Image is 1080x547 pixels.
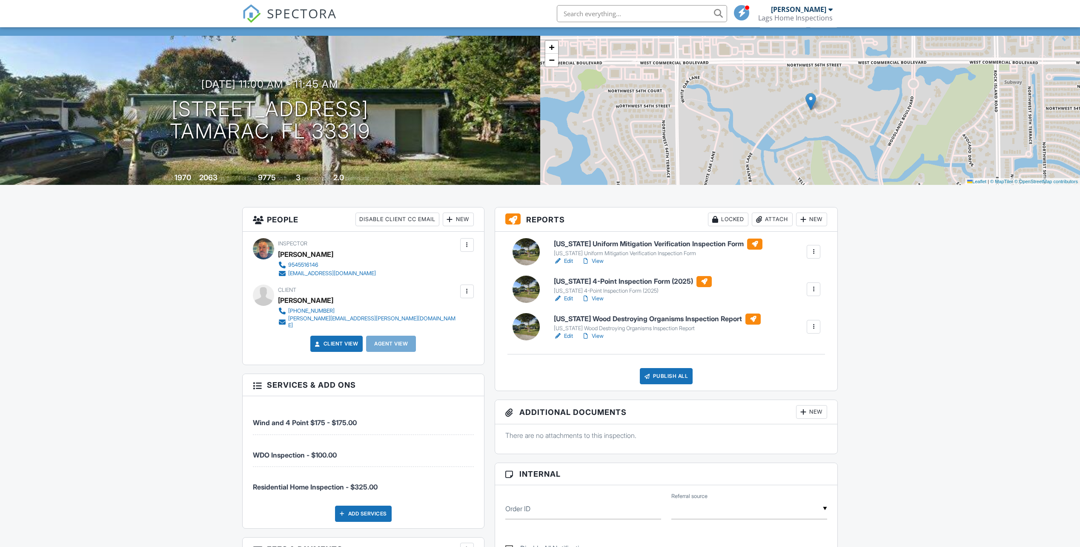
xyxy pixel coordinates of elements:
div: [PERSON_NAME] [278,294,333,307]
div: [US_STATE] 4-Point Inspection Form (2025) [554,288,712,294]
div: 9545516146 [288,262,318,268]
div: New [796,213,827,226]
label: Order ID [505,504,530,513]
span: Wind and 4 Point $175 - $175.00 [253,418,357,427]
h6: [US_STATE] 4-Point Inspection Form (2025) [554,276,712,287]
a: View [582,294,604,303]
li: Service: Wind and 4 Point $175 [253,403,474,435]
div: [US_STATE] Wood Destroying Organisms Inspection Report [554,325,761,332]
div: New [443,213,474,226]
li: Manual fee: Residential Home Inspection [253,467,474,498]
span: sq. ft. [219,175,231,181]
span: Client [278,287,296,293]
input: Search everything... [557,5,727,22]
h1: [STREET_ADDRESS] Tamarac, FL 33319 [170,98,370,143]
a: Leaflet [967,179,986,184]
h3: Services & Add ons [243,374,484,396]
div: 2.0 [333,173,344,182]
a: [US_STATE] 4-Point Inspection Form (2025) [US_STATE] 4-Point Inspection Form (2025) [554,276,712,295]
div: [PERSON_NAME][EMAIL_ADDRESS][PERSON_NAME][DOMAIN_NAME] [288,315,458,329]
span: | [988,179,989,184]
a: [PHONE_NUMBER] [278,307,458,315]
span: Built [164,175,173,181]
div: Attach [752,213,793,226]
span: bedrooms [302,175,325,181]
a: Client View [313,340,358,348]
div: 9775 [258,173,276,182]
a: [EMAIL_ADDRESS][DOMAIN_NAME] [278,269,376,278]
a: [PERSON_NAME][EMAIL_ADDRESS][PERSON_NAME][DOMAIN_NAME] [278,315,458,329]
span: Lot Size [239,175,257,181]
div: [PHONE_NUMBER] [288,308,335,314]
span: − [549,55,554,65]
a: © OpenStreetMap contributors [1014,179,1078,184]
a: Zoom in [545,41,558,54]
div: Locked [708,213,748,226]
a: [US_STATE] Uniform Mitigation Verification Inspection Form [US_STATE] Uniform Mitigation Verifica... [554,239,762,257]
div: [US_STATE] Uniform Mitigation Verification Inspection Form [554,250,762,257]
span: + [549,42,554,52]
div: [PERSON_NAME] [771,5,826,14]
a: Edit [554,257,573,265]
a: Edit [554,294,573,303]
div: [EMAIL_ADDRESS][DOMAIN_NAME] [288,270,376,277]
div: Client View [759,16,807,27]
div: Disable Client CC Email [355,213,439,226]
div: Publish All [640,368,693,384]
a: Zoom out [545,54,558,66]
a: View [582,332,604,340]
div: Lags Home Inspections [758,14,833,22]
h6: [US_STATE] Wood Destroying Organisms Inspection Report [554,314,761,325]
span: Inspector [278,240,307,247]
a: © MapTiler [990,179,1013,184]
img: Marker [805,93,816,110]
h3: Internal [495,463,838,485]
div: More [810,16,837,27]
div: [PERSON_NAME] [278,248,333,261]
span: Residential Home Inspection - $325.00 [253,483,378,491]
li: Service: WDO Inspection [253,435,474,467]
label: Referral source [671,492,708,500]
span: sq.ft. [277,175,288,181]
h3: [DATE] 11:00 am - 11:45 am [201,78,338,90]
a: 9545516146 [278,261,376,269]
h3: People [243,207,484,232]
a: View [582,257,604,265]
a: Edit [554,332,573,340]
div: 3 [296,173,301,182]
div: New [796,405,827,419]
h3: Additional Documents [495,400,838,424]
h6: [US_STATE] Uniform Mitigation Verification Inspection Form [554,239,762,250]
h3: Reports [495,207,838,232]
a: [US_STATE] Wood Destroying Organisms Inspection Report [US_STATE] Wood Destroying Organisms Inspe... [554,314,761,332]
a: SPECTORA [242,12,337,29]
p: There are no attachments to this inspection. [505,431,828,440]
div: Add Services [335,506,392,522]
div: 2063 [199,173,218,182]
span: WDO Inspection - $100.00 [253,451,337,459]
img: The Best Home Inspection Software - Spectora [242,4,261,23]
div: 1970 [175,173,191,182]
span: bathrooms [345,175,370,181]
span: SPECTORA [267,4,337,22]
